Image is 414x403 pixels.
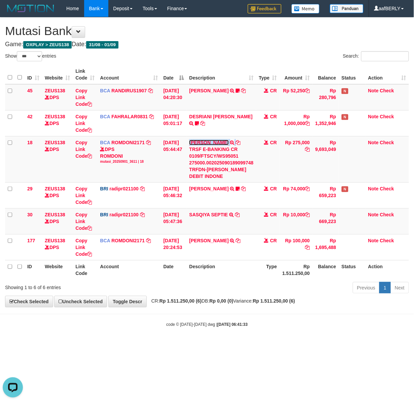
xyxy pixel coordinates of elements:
[42,84,73,111] td: DPS
[270,186,277,191] span: CR
[305,245,310,250] a: Copy Rp 100,000 to clipboard
[42,110,73,136] td: DPS
[368,114,379,119] a: Note
[45,88,65,93] a: ZEUS138
[100,186,108,191] span: BRI
[241,186,246,191] a: Copy STEVANO FERNAN to clipboard
[160,298,202,304] strong: Rp 1.511.250,00 (6)
[25,260,42,279] th: ID
[189,88,229,93] a: [PERSON_NAME]
[270,212,277,217] span: CR
[45,140,65,145] a: ZEUS138
[45,238,65,243] a: ZEUS138
[161,208,186,234] td: [DATE] 05:47:36
[45,186,65,191] a: ZEUS138
[161,110,186,136] td: [DATE] 05:01:17
[42,208,73,234] td: DPS
[280,65,313,84] th: Amount: activate to sort column ascending
[189,238,229,243] a: [PERSON_NAME]
[5,296,53,307] a: Check Selected
[343,51,409,61] label: Search:
[149,114,154,119] a: Copy FAHRALAR0831 to clipboard
[353,282,380,293] a: Previous
[23,41,72,49] span: OXPLAY > ZEUS138
[140,212,145,217] a: Copy radipr021100 to clipboard
[108,296,147,307] a: Toggle Descr
[42,136,73,182] td: DPS
[313,234,339,260] td: Rp 1,695,488
[291,4,320,13] img: Button%20Memo.svg
[109,186,138,191] a: radipr021100
[270,114,277,119] span: CR
[42,234,73,260] td: DPS
[280,84,313,111] td: Rp 52,250
[161,234,186,260] td: [DATE] 20:24:53
[5,3,56,13] img: MOTION_logo.png
[236,238,241,243] a: Copy ABDUL GAFUR to clipboard
[313,136,339,182] td: Rp 9,693,049
[97,260,161,279] th: Account
[368,238,379,243] a: Note
[280,234,313,260] td: Rp 100,000
[361,51,409,61] input: Search:
[390,282,409,293] a: Next
[97,65,161,84] th: Account: activate to sort column ascending
[17,51,42,61] select: Showentries
[189,186,229,191] a: [PERSON_NAME]
[280,208,313,234] td: Rp 10,000
[5,41,409,48] h4: Game: Date:
[330,4,364,13] img: panduan.png
[209,298,233,304] strong: Rp 0,00 (0)
[27,88,33,93] span: 45
[27,140,33,145] span: 18
[189,140,229,145] a: [PERSON_NAME]
[313,208,339,234] td: Rp 669,223
[241,88,246,93] a: Copy TENNY SETIAWAN to clipboard
[339,260,366,279] th: Status
[189,146,253,180] div: TRSF E-BANKING CR 0109/FTSCY/WS95051 275000.002025090189099748 TRFDN-[PERSON_NAME] DEBIT INDONE
[342,114,348,120] span: Has Note
[305,186,310,191] a: Copy Rp 74,000 to clipboard
[42,182,73,208] td: DPS
[305,88,310,93] a: Copy Rp 52,250 to clipboard
[148,88,153,93] a: Copy RANDIRUS1907 to clipboard
[27,238,35,243] span: 177
[368,88,379,93] a: Note
[100,114,110,119] span: BCA
[73,65,97,84] th: Link Code: activate to sort column ascending
[342,186,348,192] span: Has Note
[100,140,110,145] span: BCA
[366,260,409,279] th: Action
[100,88,110,93] span: BCA
[42,260,73,279] th: Website
[313,182,339,208] td: Rp 659,223
[109,212,138,217] a: radipr021100
[189,114,252,119] a: DESRIANI [PERSON_NAME]
[380,114,394,119] a: Check
[270,140,277,145] span: CR
[366,65,409,84] th: Action: activate to sort column ascending
[54,296,107,307] a: Uncheck Selected
[248,4,281,13] img: Feedback.jpg
[75,140,92,159] a: Copy Link Code
[45,114,65,119] a: ZEUS138
[111,238,145,243] a: ROMDONI2171
[42,65,73,84] th: Website: activate to sort column ascending
[200,121,205,126] a: Copy DESRIANI NATALIS T to clipboard
[73,260,97,279] th: Link Code
[25,65,42,84] th: ID: activate to sort column ascending
[27,212,33,217] span: 30
[111,140,145,145] a: ROMDONI2171
[161,136,186,182] td: [DATE] 05:44:47
[368,212,379,217] a: Note
[305,212,310,217] a: Copy Rp 10,000 to clipboard
[161,65,186,84] th: Date: activate to sort column descending
[339,65,366,84] th: Status
[236,140,241,145] a: Copy MUHAMMAD IQB to clipboard
[380,212,394,217] a: Check
[253,298,295,304] strong: Rp 1.511.250,00 (6)
[305,121,310,126] a: Copy Rp 1,000,000 to clipboard
[270,88,277,93] span: CR
[75,212,92,231] a: Copy Link Code
[189,212,228,217] a: SASQIYA SEPTIE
